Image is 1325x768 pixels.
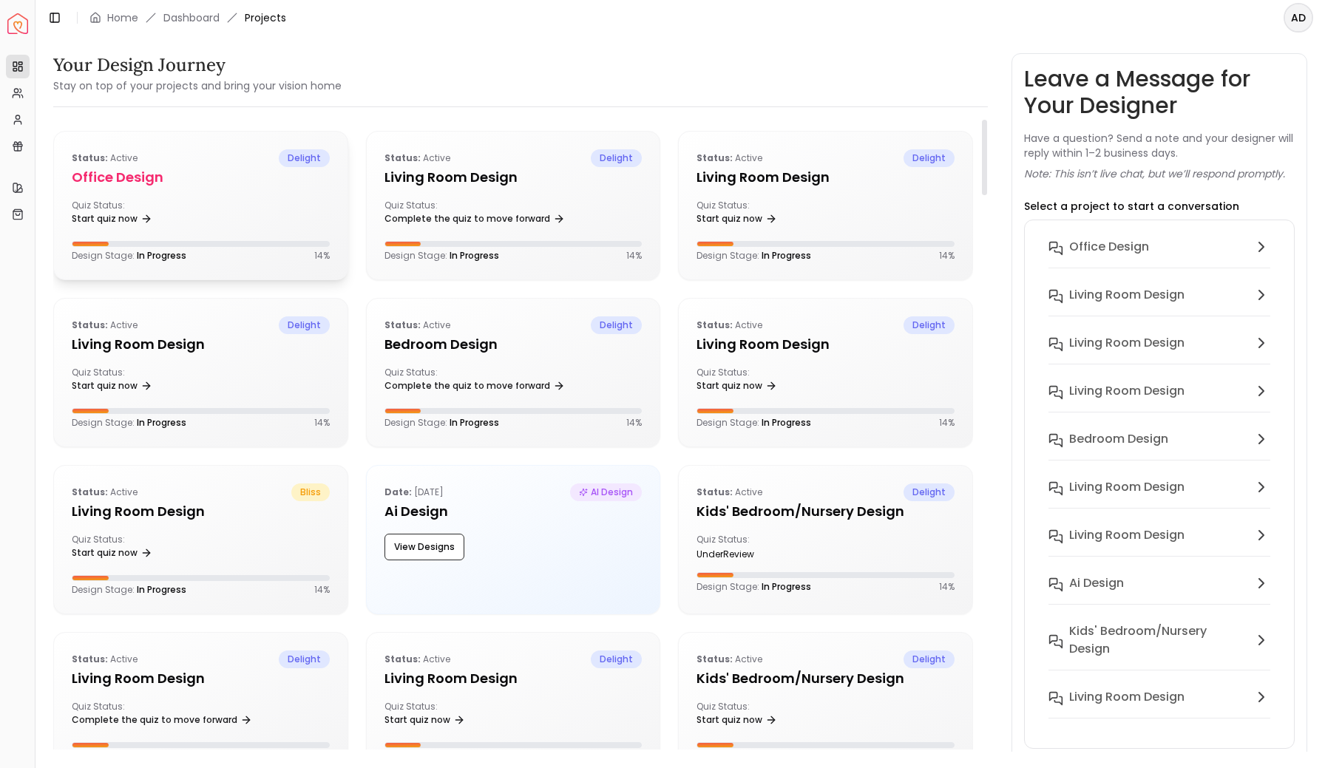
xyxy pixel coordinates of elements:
span: In Progress [137,249,186,262]
p: active [72,650,138,668]
button: Living Room design [1037,472,1282,520]
button: AD [1284,3,1313,33]
h5: Living Room design [384,167,643,188]
p: Note: This isn’t live chat, but we’ll respond promptly. [1024,166,1285,181]
h6: Living Room design [1069,526,1185,544]
span: Projects [245,10,286,25]
b: Status: [72,486,108,498]
div: Quiz Status: [697,200,819,229]
h5: Kids' Bedroom/Nursery design [697,501,955,522]
b: Status: [697,486,733,498]
span: delight [904,316,955,334]
p: active [384,650,450,668]
button: View Designs [384,534,464,560]
h5: Office design [72,167,330,188]
p: Design Stage: [384,250,499,262]
button: Living Room design [1037,280,1282,328]
span: bliss [291,483,330,501]
a: Dashboard [163,10,220,25]
b: Status: [384,152,421,164]
div: Quiz Status: [384,200,507,229]
button: Bedroom design [1037,424,1282,472]
p: 14 % [314,417,330,429]
p: active [697,316,762,334]
div: Quiz Status: [72,200,194,229]
div: Quiz Status: [72,367,194,396]
b: Status: [384,319,421,331]
span: delight [904,149,955,167]
h6: Living Room design [1069,286,1185,304]
p: 14 % [939,417,955,429]
span: delight [591,149,642,167]
h3: Leave a Message for Your Designer [1024,66,1295,119]
div: Quiz Status: [72,701,194,730]
b: Status: [72,653,108,665]
p: active [72,316,138,334]
a: Complete the quiz to move forward [384,208,565,229]
p: Select a project to start a conversation [1024,199,1239,214]
p: Have a question? Send a note and your designer will reply within 1–2 business days. [1024,131,1295,160]
a: Complete the quiz to move forward [384,375,565,396]
div: underReview [697,548,819,560]
a: Complete the quiz to move forward [72,710,252,730]
div: Quiz Status: [384,367,507,396]
h5: Bedroom design [384,334,643,355]
a: Start quiz now [697,710,777,730]
b: Status: [697,152,733,164]
span: In Progress [450,416,499,429]
h5: Ai Design [384,501,643,522]
span: In Progress [137,416,186,429]
p: Design Stage: [697,417,811,429]
div: Quiz Status: [697,534,819,560]
h6: Kids' Bedroom/Nursery design [1069,622,1247,658]
span: In Progress [762,416,811,429]
small: Stay on top of your projects and bring your vision home [53,78,342,93]
h5: Living Room design [72,501,330,522]
p: [DATE] [384,483,444,501]
p: 14 % [626,250,642,262]
b: Status: [72,152,108,164]
p: active [384,149,450,167]
h5: Kids' Bedroom/Nursery design [697,668,955,689]
button: Living Room design [1037,328,1282,376]
button: Living Room design [1037,682,1282,730]
p: 14 % [314,584,330,596]
span: delight [904,650,955,668]
span: In Progress [762,580,811,593]
a: Start quiz now [72,375,152,396]
button: Living Room design [1037,376,1282,424]
a: Spacejoy [7,13,28,34]
p: Design Stage: [697,581,811,593]
p: Design Stage: [72,250,186,262]
h5: Living Room design [697,167,955,188]
h3: Your Design Journey [53,53,342,77]
div: Quiz Status: [697,367,819,396]
b: Status: [697,653,733,665]
span: delight [591,650,642,668]
p: active [697,650,762,668]
p: 14 % [939,581,955,593]
span: In Progress [137,583,186,596]
a: Start quiz now [697,208,777,229]
button: Office design [1037,232,1282,280]
p: 14 % [626,417,642,429]
b: Status: [697,319,733,331]
p: 14 % [939,250,955,262]
button: Kids' Bedroom/Nursery design [1037,616,1282,682]
div: Quiz Status: [384,701,507,730]
a: Start quiz now [72,543,152,563]
a: Start quiz now [72,208,152,229]
span: delight [279,149,330,167]
p: Design Stage: [72,584,186,596]
h6: Office design [1069,238,1149,256]
a: Start quiz now [384,710,465,730]
h5: Living Room design [697,334,955,355]
b: Status: [72,319,108,331]
span: AI Design [570,483,642,501]
img: Spacejoy Logo [7,13,28,34]
h6: Ai Design [1069,574,1124,592]
p: active [697,483,762,501]
h5: Living Room design [72,334,330,355]
p: active [72,483,138,501]
span: AD [1285,4,1312,31]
